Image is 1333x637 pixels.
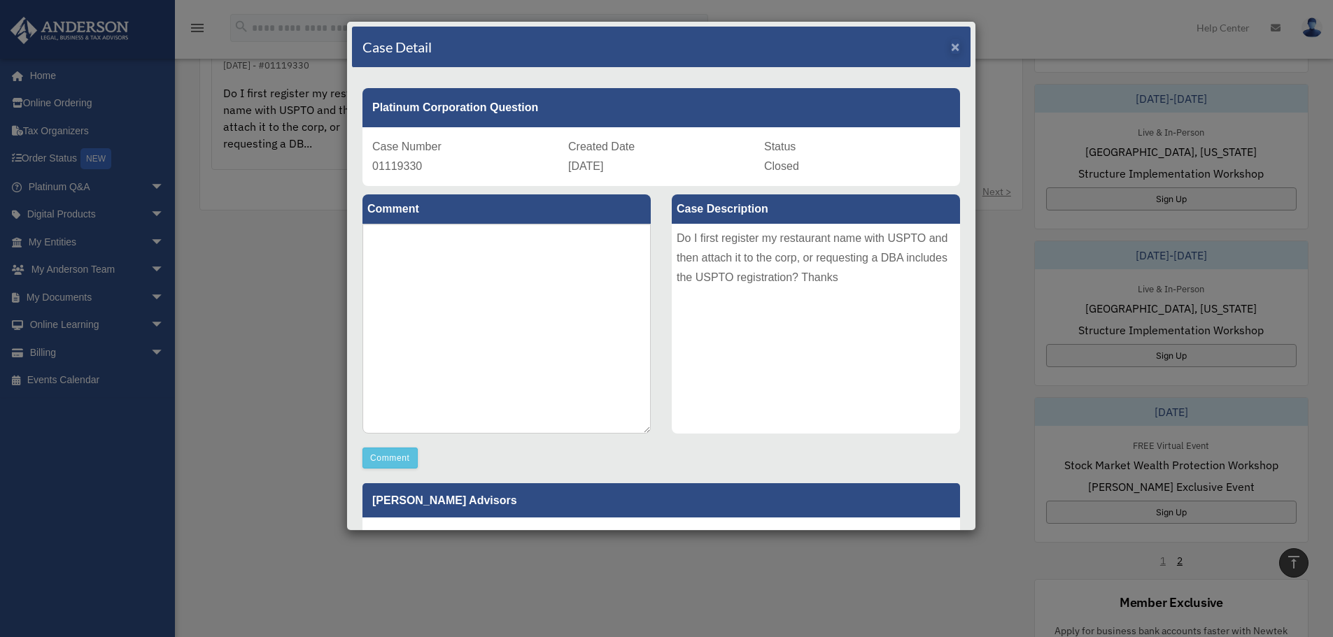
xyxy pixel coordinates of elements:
span: Created Date [568,141,635,152]
label: Comment [362,194,651,224]
button: Comment [362,448,418,468]
div: Do I first register my restaurant name with USPTO and then attach it to the corp, or requesting a... [672,224,960,434]
span: [DATE] [568,160,603,172]
h4: Case Detail [362,37,432,57]
label: Case Description [672,194,960,224]
span: 01119330 [372,160,422,172]
span: Status [764,141,796,152]
button: Close [951,39,960,54]
span: Closed [764,160,799,172]
span: Case Number [372,141,442,152]
span: × [951,38,960,55]
p: [PERSON_NAME] Advisors [362,483,960,517]
div: Platinum Corporation Question [362,88,960,127]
